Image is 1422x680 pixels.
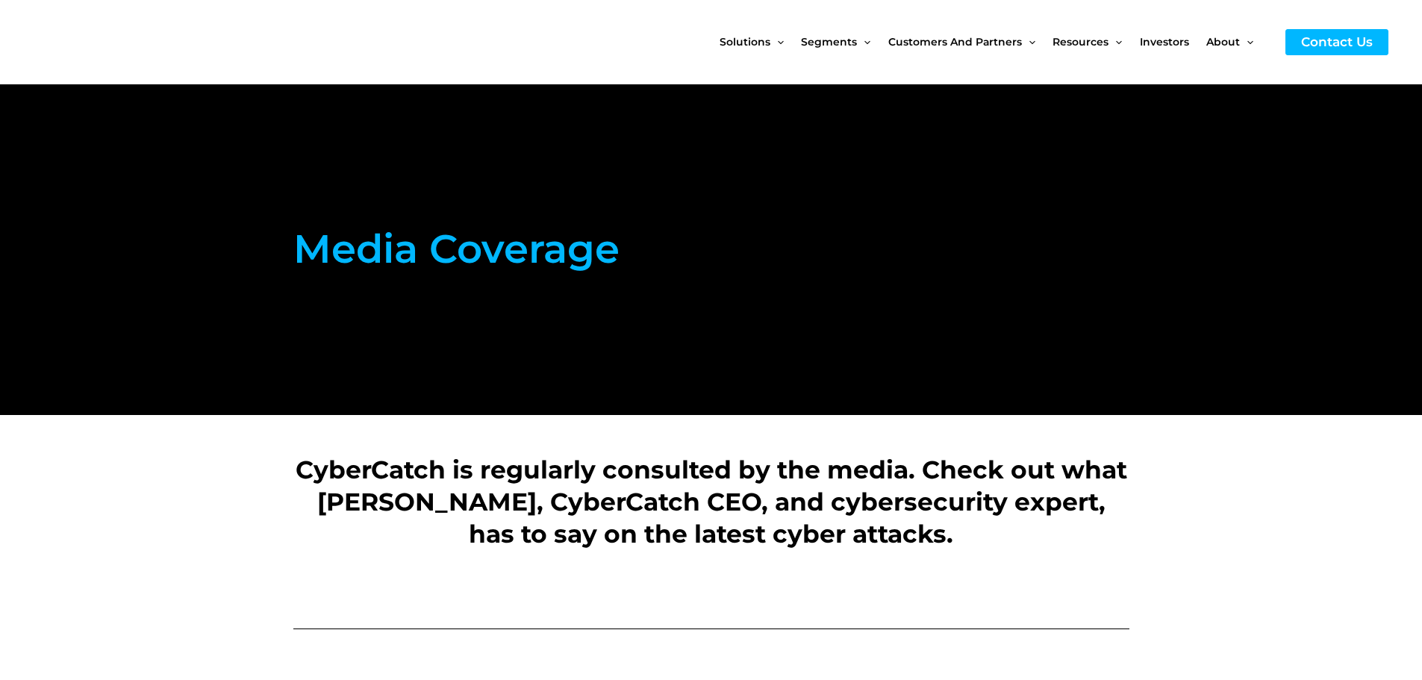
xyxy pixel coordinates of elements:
nav: Site Navigation: New Main Menu [720,10,1270,73]
h1: Media Coverage [293,219,708,279]
span: Resources [1053,10,1108,73]
h2: CyberCatch is regularly consulted by the media. Check out what [PERSON_NAME], CyberCatch CEO, and... [293,422,1129,551]
span: Menu Toggle [1108,10,1122,73]
span: Solutions [720,10,770,73]
span: Menu Toggle [857,10,870,73]
span: Menu Toggle [1022,10,1035,73]
span: Investors [1140,10,1189,73]
img: CyberCatch [26,11,205,73]
a: Contact Us [1285,29,1388,55]
span: About [1206,10,1240,73]
a: Investors [1140,10,1206,73]
span: Segments [801,10,857,73]
span: Menu Toggle [770,10,784,73]
span: Menu Toggle [1240,10,1253,73]
iframe: vimeo Video Player [723,92,1284,408]
span: Customers and Partners [888,10,1022,73]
